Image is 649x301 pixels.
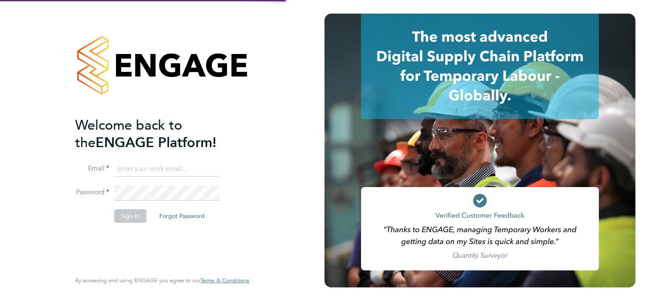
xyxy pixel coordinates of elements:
[200,277,249,284] a: Terms & Conditions
[152,209,212,223] button: Forgot Password
[75,164,109,173] label: Email
[114,209,147,223] button: Sign In
[75,277,249,284] span: By accessing and using ENGAGE you agree to our
[75,188,109,197] label: Password
[114,162,219,177] input: Enter your work email...
[75,117,182,151] span: Welcome back to the
[75,116,241,151] h2: ENGAGE Platform!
